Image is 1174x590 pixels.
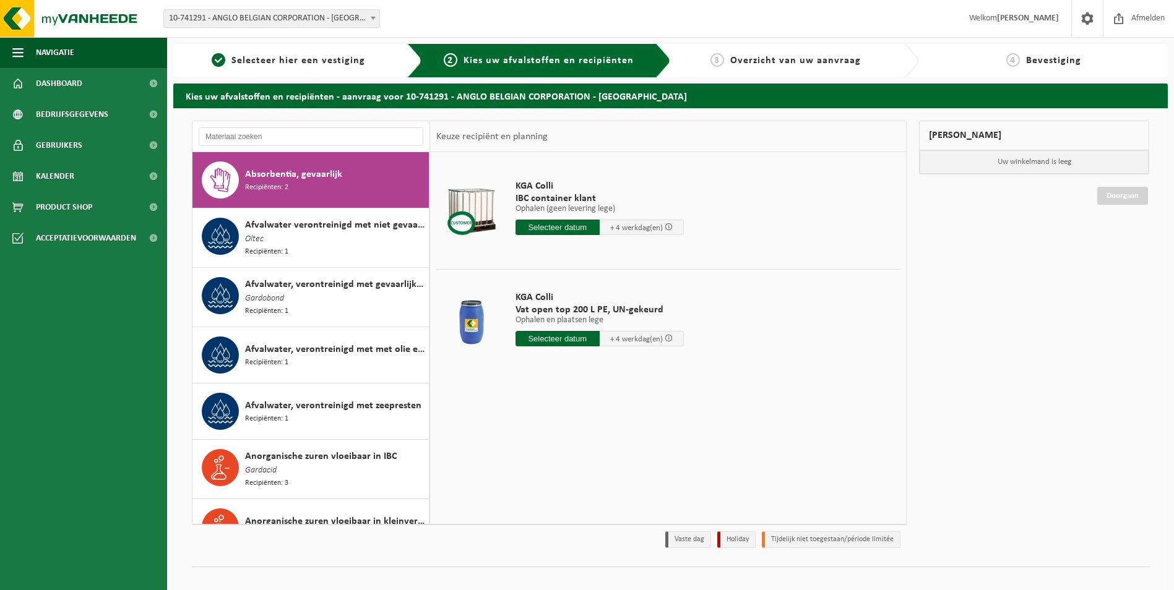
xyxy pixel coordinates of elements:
span: Afvalwater verontreinigd met niet gevaarlijke producten [245,218,426,233]
span: Anorganische zuren vloeibaar in IBC [245,449,397,464]
span: Recipiënten: 3 [245,477,288,489]
input: Materiaal zoeken [199,127,423,146]
span: 1 [212,53,225,67]
p: Ophalen (geen levering lege) [516,205,684,213]
span: 10-741291 - ANGLO BELGIAN CORPORATION - GENT [164,10,379,27]
input: Selecteer datum [516,331,600,346]
span: Kies uw afvalstoffen en recipiënten [464,56,634,66]
span: Bedrijfsgegevens [36,99,108,130]
span: Gardobond [245,292,284,306]
h2: Kies uw afvalstoffen en recipiënten - aanvraag voor 10-741291 - ANGLO BELGIAN CORPORATION - [GEOG... [173,83,1168,108]
button: Anorganische zuren vloeibaar in IBC Gardacid Recipiënten: 3 [192,440,429,499]
span: Acceptatievoorwaarden [36,223,136,254]
div: [PERSON_NAME] [919,121,1149,150]
span: 3 [710,53,724,67]
span: Navigatie [36,37,74,68]
div: Keuze recipiënt en planning [430,121,554,152]
span: IBC container klant [516,192,684,205]
a: Doorgaan [1097,187,1148,205]
span: Product Shop [36,192,92,223]
button: Afvalwater, verontreinigd met gevaarlijke producten Gardobond Recipiënten: 1 [192,268,429,327]
span: Recipiënten: 1 [245,357,288,369]
p: Uw winkelmand is leeg [920,150,1149,174]
span: Gebruikers [36,130,82,161]
span: Recipiënten: 1 [245,246,288,258]
span: Overzicht van uw aanvraag [730,56,861,66]
span: Anorganische zuren vloeibaar in kleinverpakking [245,514,426,529]
span: Bevestiging [1026,56,1081,66]
span: Selecteer hier een vestiging [231,56,365,66]
span: Dashboard [36,68,82,99]
button: Afvalwater, verontreinigd met zeepresten Recipiënten: 1 [192,383,429,440]
button: Afvalwater verontreinigd met niet gevaarlijke producten Oltec Recipiënten: 1 [192,208,429,268]
span: Recipiënten: 1 [245,413,288,425]
span: Recipiënten: 1 [245,306,288,317]
span: Afvalwater, verontreinigd met met olie en chemicaliën [245,342,426,357]
li: Tijdelijk niet toegestaan/période limitée [762,531,900,548]
span: 10-741291 - ANGLO BELGIAN CORPORATION - GENT [163,9,380,28]
span: Oltec [245,233,264,246]
span: Gardacid [245,464,277,477]
span: 4 [1006,53,1020,67]
span: KGA Colli [516,291,684,304]
button: Afvalwater, verontreinigd met met olie en chemicaliën Recipiënten: 1 [192,327,429,383]
li: Vaste dag [665,531,711,548]
strong: [PERSON_NAME] [997,14,1059,23]
span: Absorbentia, gevaarlijk [245,167,342,182]
button: Absorbentia, gevaarlijk Recipiënten: 2 [192,152,429,208]
a: 1Selecteer hier een vestiging [179,53,397,68]
span: KGA Colli [516,180,684,192]
span: Afvalwater, verontreinigd met gevaarlijke producten [245,277,426,292]
span: Afvalwater, verontreinigd met zeepresten [245,398,421,413]
span: Kalender [36,161,74,192]
p: Ophalen en plaatsen lege [516,316,684,325]
li: Holiday [717,531,756,548]
span: 2 [444,53,457,67]
span: Vat open top 200 L PE, UN-gekeurd [516,304,684,316]
button: Anorganische zuren vloeibaar in kleinverpakking [192,499,429,555]
input: Selecteer datum [516,220,600,235]
span: + 4 werkdag(en) [610,335,663,343]
span: + 4 werkdag(en) [610,224,663,232]
span: Recipiënten: 2 [245,182,288,194]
